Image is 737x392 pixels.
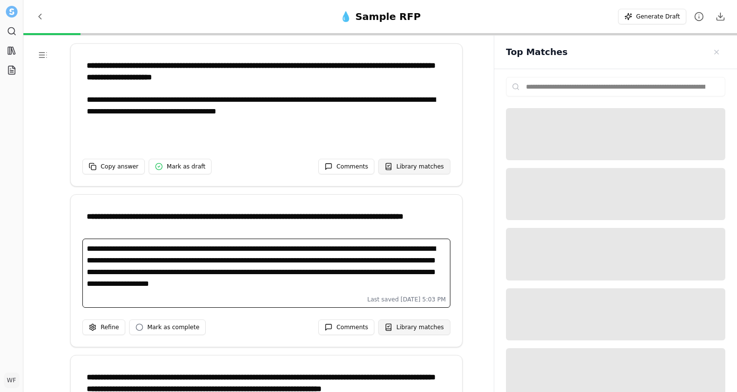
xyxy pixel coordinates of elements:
[690,8,708,25] button: Project details
[4,4,19,19] button: Settle
[82,319,125,335] button: Refine
[6,6,18,18] img: Settle
[31,8,49,25] button: Back to Projects
[167,163,205,170] span: Mark as draft
[618,9,686,24] button: Generate Draft
[396,163,444,170] span: Library matches
[4,43,19,58] a: Library
[4,62,19,78] a: Projects
[378,159,450,174] button: Library matches
[378,319,450,335] button: Library matches
[149,159,212,174] button: Mark as draft
[82,159,145,174] button: Copy answer
[506,45,567,59] h2: Top Matches
[100,163,138,170] span: Copy answer
[336,163,368,170] span: Comments
[100,323,119,331] span: Refine
[4,23,19,39] a: Search
[129,319,206,335] button: Mark as complete
[708,43,725,61] button: Close sidebar
[396,323,444,331] span: Library matches
[4,373,19,388] button: WF
[318,319,374,335] button: Comments
[147,323,199,331] span: Mark as complete
[368,296,446,303] span: Last saved [DATE] 5:03 PM
[318,159,374,174] button: Comments
[340,10,421,23] div: 💧 Sample RFP
[336,323,368,331] span: Comments
[636,13,680,20] span: Generate Draft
